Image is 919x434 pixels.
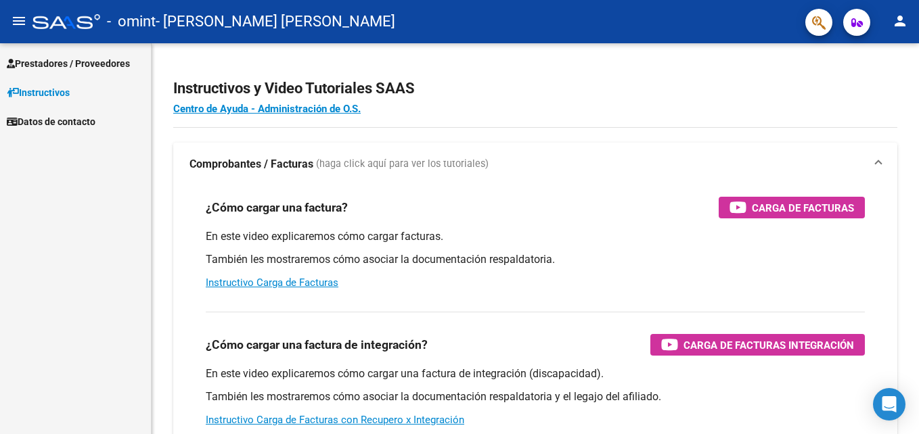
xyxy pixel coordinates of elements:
span: Datos de contacto [7,114,95,129]
mat-icon: person [892,13,908,29]
a: Instructivo Carga de Facturas [206,276,338,289]
p: En este video explicaremos cómo cargar una factura de integración (discapacidad). [206,366,865,381]
span: (haga click aquí para ver los tutoriales) [316,157,489,172]
h3: ¿Cómo cargar una factura de integración? [206,335,428,354]
span: Carga de Facturas [752,199,854,216]
span: - omint [107,7,156,37]
p: También les mostraremos cómo asociar la documentación respaldatoria. [206,252,865,267]
a: Instructivo Carga de Facturas con Recupero x Integración [206,414,464,426]
span: Carga de Facturas Integración [683,337,854,354]
h2: Instructivos y Video Tutoriales SAAS [173,76,897,101]
span: - [PERSON_NAME] [PERSON_NAME] [156,7,395,37]
p: También les mostraremos cómo asociar la documentación respaldatoria y el legajo del afiliado. [206,389,865,404]
mat-expansion-panel-header: Comprobantes / Facturas (haga click aquí para ver los tutoriales) [173,143,897,186]
p: En este video explicaremos cómo cargar facturas. [206,229,865,244]
span: Prestadores / Proveedores [7,56,130,71]
button: Carga de Facturas Integración [650,334,865,356]
h3: ¿Cómo cargar una factura? [206,198,348,217]
span: Instructivos [7,85,70,100]
div: Open Intercom Messenger [873,388,905,420]
strong: Comprobantes / Facturas [189,157,313,172]
mat-icon: menu [11,13,27,29]
a: Centro de Ayuda - Administración de O.S. [173,103,361,115]
button: Carga de Facturas [719,197,865,218]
